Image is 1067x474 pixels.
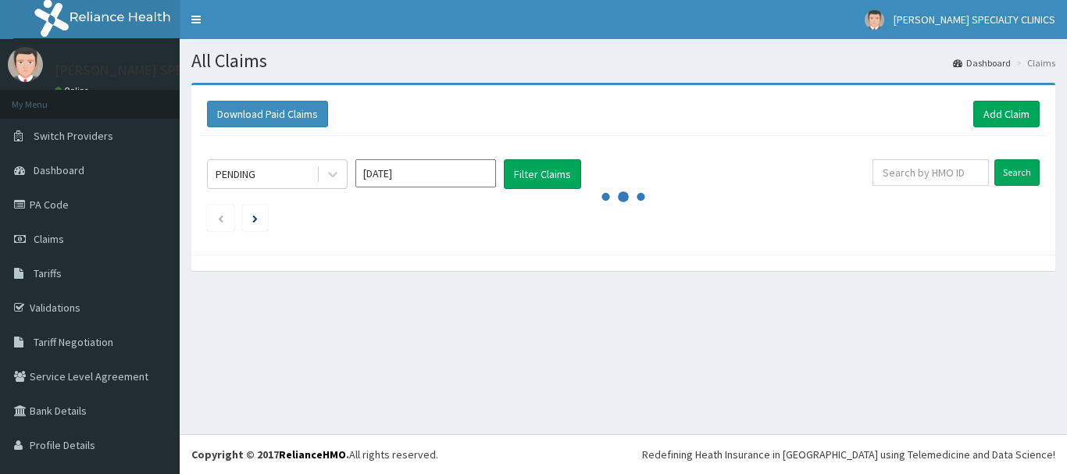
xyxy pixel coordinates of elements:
[355,159,496,187] input: Select Month and Year
[207,101,328,127] button: Download Paid Claims
[34,335,113,349] span: Tariff Negotiation
[34,163,84,177] span: Dashboard
[873,159,989,186] input: Search by HMO ID
[642,447,1055,462] div: Redefining Heath Insurance in [GEOGRAPHIC_DATA] using Telemedicine and Data Science!
[217,211,224,225] a: Previous page
[34,266,62,280] span: Tariffs
[8,47,43,82] img: User Image
[953,56,1011,69] a: Dashboard
[252,211,258,225] a: Next page
[191,447,349,462] strong: Copyright © 2017 .
[191,51,1055,71] h1: All Claims
[973,101,1040,127] a: Add Claim
[55,85,92,96] a: Online
[55,63,274,77] p: [PERSON_NAME] SPECIALTY CLINICS
[504,159,581,189] button: Filter Claims
[894,12,1055,27] span: [PERSON_NAME] SPECIALTY CLINICS
[216,166,255,182] div: PENDING
[1012,56,1055,69] li: Claims
[34,232,64,246] span: Claims
[600,173,647,220] svg: audio-loading
[865,10,884,30] img: User Image
[994,159,1040,186] input: Search
[180,434,1067,474] footer: All rights reserved.
[34,129,113,143] span: Switch Providers
[279,447,346,462] a: RelianceHMO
